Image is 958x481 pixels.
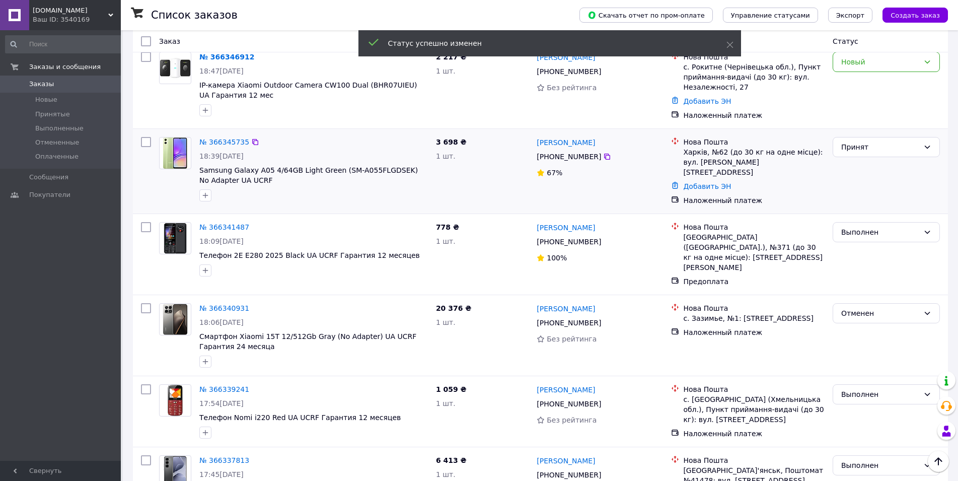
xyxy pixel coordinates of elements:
[683,394,825,425] div: с. [GEOGRAPHIC_DATA] (Хмельницька обл.), Пункт приймання-видачі (до 30 кг): вул. [STREET_ADDRESS]
[388,38,701,48] div: Статус успешно изменен
[841,142,919,153] div: Принят
[547,416,597,424] span: Без рейтинга
[199,318,244,326] span: 18:06[DATE]
[535,235,603,249] div: [PHONE_NUMBER]
[436,304,472,312] span: 20 376 ₴
[199,399,244,407] span: 17:54[DATE]
[683,97,731,105] a: Добавить ЭН
[199,237,244,245] span: 18:09[DATE]
[436,456,467,464] span: 6 413 ₴
[535,316,603,330] div: [PHONE_NUMBER]
[537,223,595,233] a: [PERSON_NAME]
[199,332,416,351] a: Смартфон Xiaomi 15T 12/512Gb Gray (No Adapter) UA UCRF Гарантия 24 месяца
[537,304,595,314] a: [PERSON_NAME]
[159,222,191,254] a: Фото товару
[29,190,70,199] span: Покупатели
[731,12,810,19] span: Управление статусами
[723,8,818,23] button: Управление статусами
[683,222,825,232] div: Нова Пошта
[828,8,872,23] button: Экспорт
[683,110,825,120] div: Наложенный платеж
[199,470,244,478] span: 17:45[DATE]
[160,58,191,79] img: Фото товару
[841,389,919,400] div: Выполнен
[168,385,183,416] img: Фото товару
[199,81,417,99] a: IP-камера Xiaomi Outdoor Camera CW100 Dual (BHR07UIEU) UA Гарантия 12 мес
[29,80,54,89] span: Заказы
[436,223,459,231] span: 778 ₴
[547,335,597,343] span: Без рейтинга
[683,137,825,147] div: Нова Пошта
[199,385,249,393] a: № 366339241
[199,251,420,259] a: Телефон 2E E280 2025 Black UA UCRF Гарантия 12 месяцев
[159,37,180,45] span: Заказ
[537,456,595,466] a: [PERSON_NAME]
[683,455,825,465] div: Нова Пошта
[436,399,456,407] span: 1 шт.
[683,384,825,394] div: Нова Пошта
[683,182,731,190] a: Добавить ЭН
[891,12,940,19] span: Создать заказ
[5,35,124,53] input: Поиск
[537,138,595,148] a: [PERSON_NAME]
[35,138,79,147] span: Отмененные
[164,223,187,254] img: Фото товару
[199,138,249,146] a: № 366345735
[436,470,456,478] span: 1 шт.
[199,304,249,312] a: № 366340931
[683,62,825,92] div: с. Рокитне (Чернівецька обл.), Пункт приймання-видачі (до 30 кг): вул. Незалежності, 27
[683,303,825,313] div: Нова Пошта
[163,304,188,335] img: Фото товару
[537,385,595,395] a: [PERSON_NAME]
[159,384,191,417] a: Фото товару
[33,6,108,15] span: 1UA.IN
[535,397,603,411] div: [PHONE_NUMBER]
[33,15,121,24] div: Ваш ID: 3540169
[35,95,57,104] span: Новые
[436,138,467,146] span: 3 698 ₴
[928,451,949,472] button: Наверх
[436,237,456,245] span: 1 шт.
[199,223,249,231] a: № 366341487
[579,8,713,23] button: Скачать отчет по пром-оплате
[159,303,191,335] a: Фото товару
[547,254,567,262] span: 100%
[159,52,191,84] a: Фото товару
[882,8,948,23] button: Создать заказ
[436,67,456,75] span: 1 шт.
[199,414,401,422] a: Телефон Nomi i220 Red UA UCRF Гарантия 12 месяцев
[35,124,84,133] span: Выполненные
[841,227,919,238] div: Выполнен
[683,232,825,272] div: [GEOGRAPHIC_DATA] ([GEOGRAPHIC_DATA].), №371 (до 30 кг на одне місце): [STREET_ADDRESS][PERSON_NAME]
[199,166,418,184] a: Samsung Galaxy A05 4/64GB Light Green (SM-A055FLGDSEK) No Adapter UA UCRF
[683,313,825,323] div: с. Зазимье, №1: [STREET_ADDRESS]
[535,150,603,164] div: [PHONE_NUMBER]
[436,318,456,326] span: 1 шт.
[159,137,191,169] a: Фото товару
[547,169,562,177] span: 67%
[836,12,864,19] span: Экспорт
[683,195,825,205] div: Наложенный платеж
[151,9,238,21] h1: Список заказов
[683,52,825,62] div: Нова Пошта
[29,62,101,72] span: Заказы и сообщения
[841,308,919,319] div: Отменен
[683,429,825,439] div: Наложенный платеж
[35,152,79,161] span: Оплаченные
[547,84,597,92] span: Без рейтинга
[199,456,249,464] a: № 366337813
[29,173,68,182] span: Сообщения
[199,152,244,160] span: 18:39[DATE]
[872,11,948,19] a: Создать заказ
[833,37,858,45] span: Статус
[587,11,705,20] span: Скачать отчет по пром-оплате
[841,460,919,471] div: Выполнен
[683,277,825,287] div: Предоплата
[683,327,825,337] div: Наложенный платеж
[841,56,919,67] div: Новый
